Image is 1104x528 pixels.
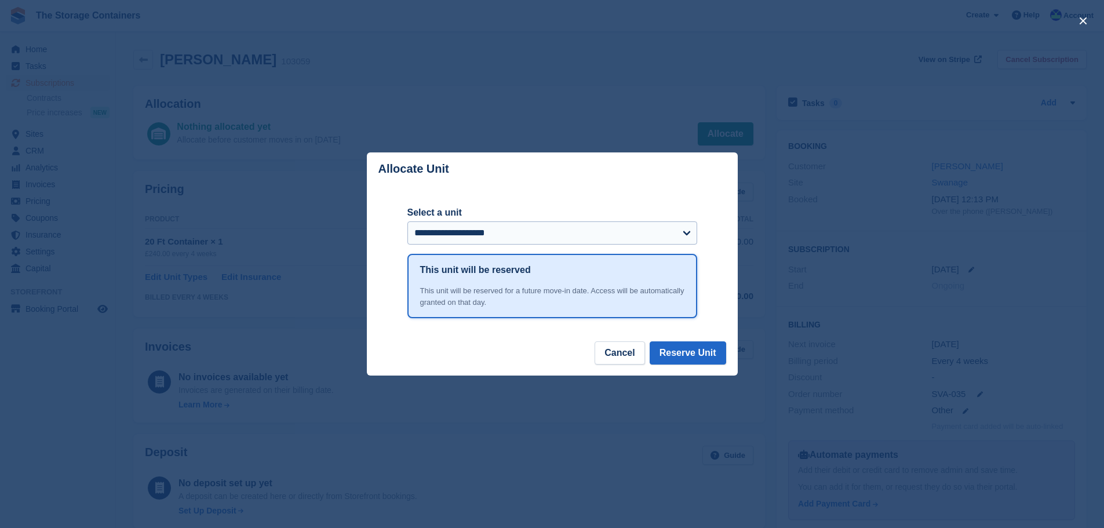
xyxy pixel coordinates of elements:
h1: This unit will be reserved [420,263,531,277]
label: Select a unit [407,206,697,220]
button: close [1074,12,1092,30]
button: Cancel [595,341,644,365]
div: This unit will be reserved for a future move-in date. Access will be automatically granted on tha... [420,285,684,308]
p: Allocate Unit [378,162,449,176]
button: Reserve Unit [650,341,726,365]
